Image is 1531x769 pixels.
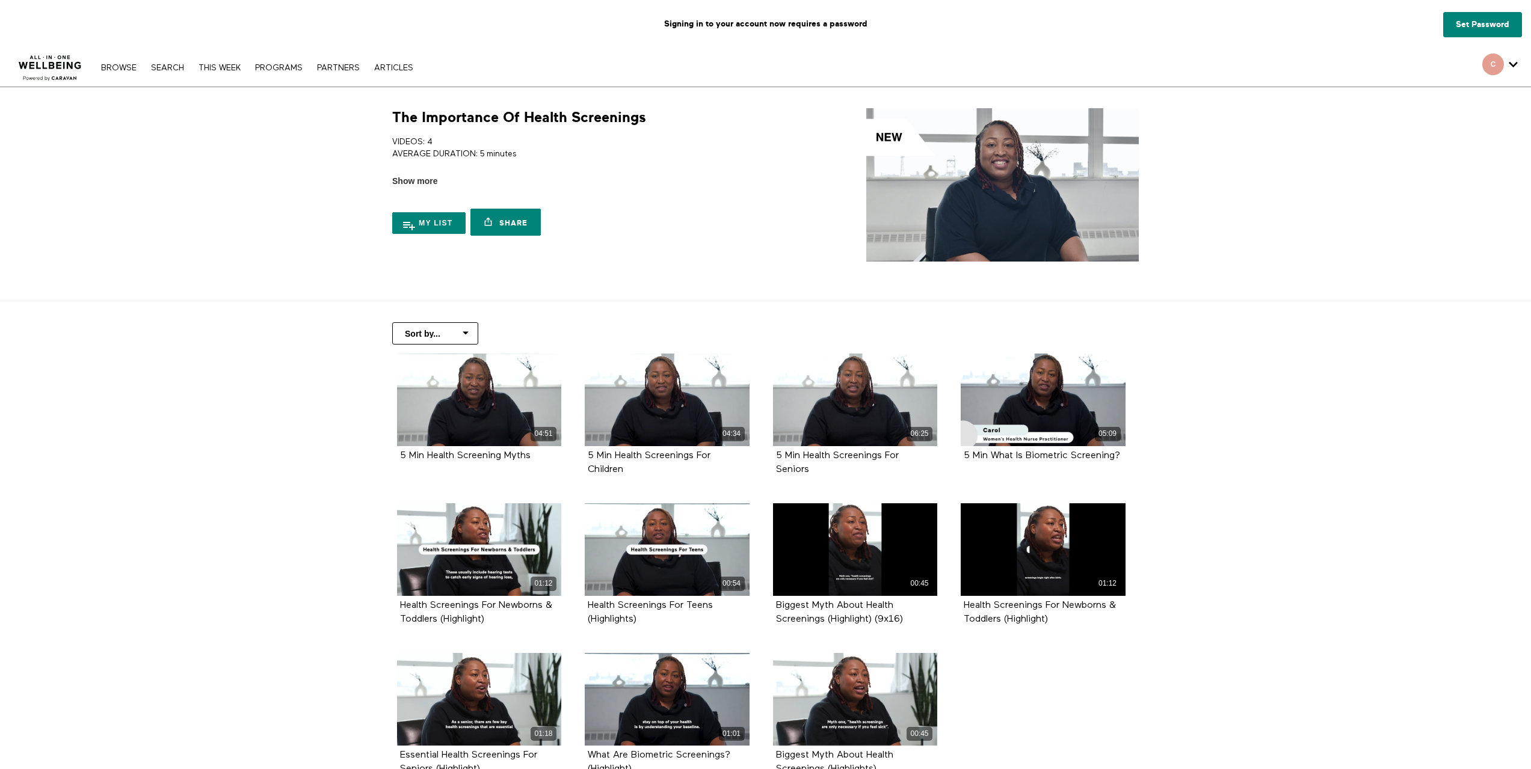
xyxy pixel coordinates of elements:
a: Health Screenings For Newborns & Toddlers (Highlight) 01:12 [961,503,1126,596]
a: Health Screenings For Newborns & Toddlers (Highlight) [964,601,1116,623]
a: 5 Min Health Screenings For Children 04:34 [585,354,750,446]
strong: 5 Min Health Screening Myths [400,451,531,461]
span: Show more [392,175,437,188]
div: 04:51 [531,427,556,441]
a: PROGRAMS [249,64,309,72]
a: 5 Min Health Screenings For Children [588,451,710,474]
a: 5 Min Health Screening Myths 04:51 [397,354,562,446]
img: The Importance Of Health Screenings [866,108,1139,262]
strong: 5 Min Health Screenings For Children [588,451,710,474]
div: 04:34 [719,427,745,441]
img: CARAVAN [14,46,87,82]
a: 5 Min What Is Biometric Screening? [964,451,1120,460]
a: 5 Min Health Screenings For Seniors [776,451,899,474]
a: Biggest Myth About Health Screenings (Highlight) (9x16) [776,601,903,623]
div: 00:45 [907,577,932,590]
div: 01:01 [719,727,745,741]
a: Browse [95,64,143,72]
div: 01:12 [1095,577,1121,590]
p: VIDEOS: 4 AVERAGE DURATION: 5 minutes [392,136,761,161]
button: My list [392,212,466,234]
div: 00:45 [907,727,932,741]
a: 5 Min What Is Biometric Screening? 05:09 [961,354,1126,446]
a: What Are Biometric Screenings? (Highlight) 01:01 [585,653,750,746]
a: ARTICLES [368,64,419,72]
a: Health Screenings For Teens (Highlights) 00:54 [585,503,750,596]
p: Signing in to your account now requires a password [9,9,1522,39]
a: Health Screenings For Newborns & Toddlers (Highlight) [400,601,552,623]
strong: 5 Min What Is Biometric Screening? [964,451,1120,461]
a: PARTNERS [311,64,366,72]
div: Secondary [1473,48,1527,87]
h1: The Importance Of Health Screenings [392,108,646,127]
div: 00:54 [719,577,745,590]
a: THIS WEEK [193,64,247,72]
a: Biggest Myth About Health Screenings (Highlight) (9x16) 00:45 [773,503,938,596]
a: Essential Health Screenings For Seniors (Highlight) 01:18 [397,653,562,746]
strong: 5 Min Health Screenings For Seniors [776,451,899,474]
a: Search [145,64,190,72]
a: Health Screenings For Teens (Highlights) [588,601,713,623]
a: 5 Min Health Screening Myths [400,451,531,460]
a: Health Screenings For Newborns & Toddlers (Highlight) 01:12 [397,503,562,596]
nav: Primary [95,61,419,73]
a: Share [470,209,540,236]
div: 06:25 [907,427,932,441]
div: 01:18 [531,727,556,741]
div: 01:12 [531,577,556,590]
a: Set Password [1443,12,1522,37]
a: Biggest Myth About Health Screenings (Highlights) 00:45 [773,653,938,746]
a: 5 Min Health Screenings For Seniors 06:25 [773,354,938,446]
div: 05:09 [1095,427,1121,441]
